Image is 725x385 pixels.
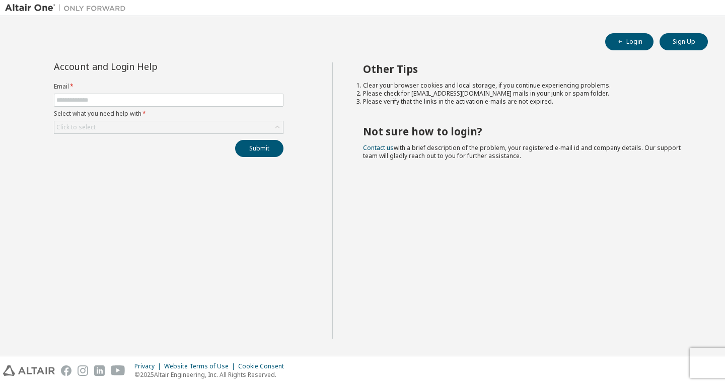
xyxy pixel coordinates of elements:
[78,365,88,376] img: instagram.svg
[134,370,290,379] p: © 2025 Altair Engineering, Inc. All Rights Reserved.
[164,362,238,370] div: Website Terms of Use
[54,62,238,70] div: Account and Login Help
[54,121,283,133] div: Click to select
[363,62,690,75] h2: Other Tips
[134,362,164,370] div: Privacy
[238,362,290,370] div: Cookie Consent
[363,90,690,98] li: Please check for [EMAIL_ADDRESS][DOMAIN_NAME] mails in your junk or spam folder.
[235,140,283,157] button: Submit
[111,365,125,376] img: youtube.svg
[605,33,654,50] button: Login
[660,33,708,50] button: Sign Up
[363,82,690,90] li: Clear your browser cookies and local storage, if you continue experiencing problems.
[61,365,71,376] img: facebook.svg
[363,143,681,160] span: with a brief description of the problem, your registered e-mail id and company details. Our suppo...
[363,143,394,152] a: Contact us
[363,125,690,138] h2: Not sure how to login?
[56,123,96,131] div: Click to select
[54,110,283,118] label: Select what you need help with
[3,365,55,376] img: altair_logo.svg
[363,98,690,106] li: Please verify that the links in the activation e-mails are not expired.
[94,365,105,376] img: linkedin.svg
[54,83,283,91] label: Email
[5,3,131,13] img: Altair One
